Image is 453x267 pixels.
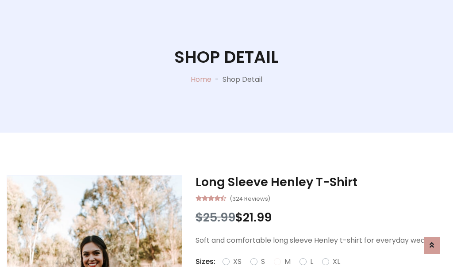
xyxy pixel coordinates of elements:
p: Soft and comfortable long sleeve Henley t-shirt for everyday wear. [196,235,446,246]
label: XL [333,256,340,267]
span: 21.99 [243,209,272,225]
h1: Shop Detail [174,47,279,67]
label: M [284,256,291,267]
h3: Long Sleeve Henley T-Shirt [196,175,446,189]
span: $25.99 [196,209,235,225]
small: (324 Reviews) [230,193,270,203]
label: S [261,256,265,267]
label: XS [233,256,242,267]
p: Sizes: [196,256,215,267]
a: Home [191,74,211,84]
label: L [310,256,313,267]
p: - [211,74,223,85]
h3: $ [196,210,446,225]
p: Shop Detail [223,74,262,85]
